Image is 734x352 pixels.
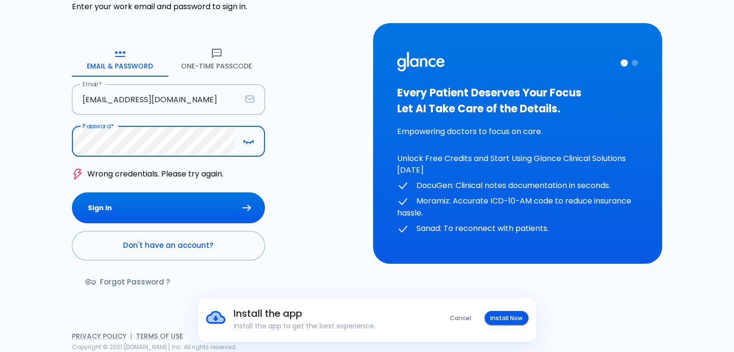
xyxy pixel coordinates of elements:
[87,168,223,180] p: Wrong credentials. Please try again.
[485,311,528,325] button: Install Now
[397,223,638,235] p: Sanad: To reconnect with patients.
[72,42,168,77] button: Email & Password
[72,268,185,296] a: Forgot Password ?
[83,122,114,130] label: Password
[72,231,265,260] a: Don't have an account?
[397,180,638,192] p: DocuGen: Clinical notes documentation in seconds.
[234,306,418,321] h6: Install the app
[397,153,638,176] p: Unlock Free Credits and Start Using Glance Clinical Solutions [DATE]
[72,1,361,13] p: Enter your work email and password to sign in.
[83,80,102,88] label: Email
[72,343,237,351] span: Copyright © 2021 [DOMAIN_NAME] Inc. All rights reserved.
[397,195,638,219] p: Moramiz: Accurate ICD-10-AM code to reduce insurance hassle.
[234,321,418,331] p: Install the app to get the best experience.
[444,311,477,325] button: Cancel
[72,84,241,115] input: dr.ahmed@clinic.com
[397,85,638,117] h3: Every Patient Deserves Your Focus Let AI Take Care of the Details.
[168,42,265,77] button: One-Time Passcode
[72,192,265,224] button: Sign In
[397,126,638,137] p: Empowering doctors to focus on care.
